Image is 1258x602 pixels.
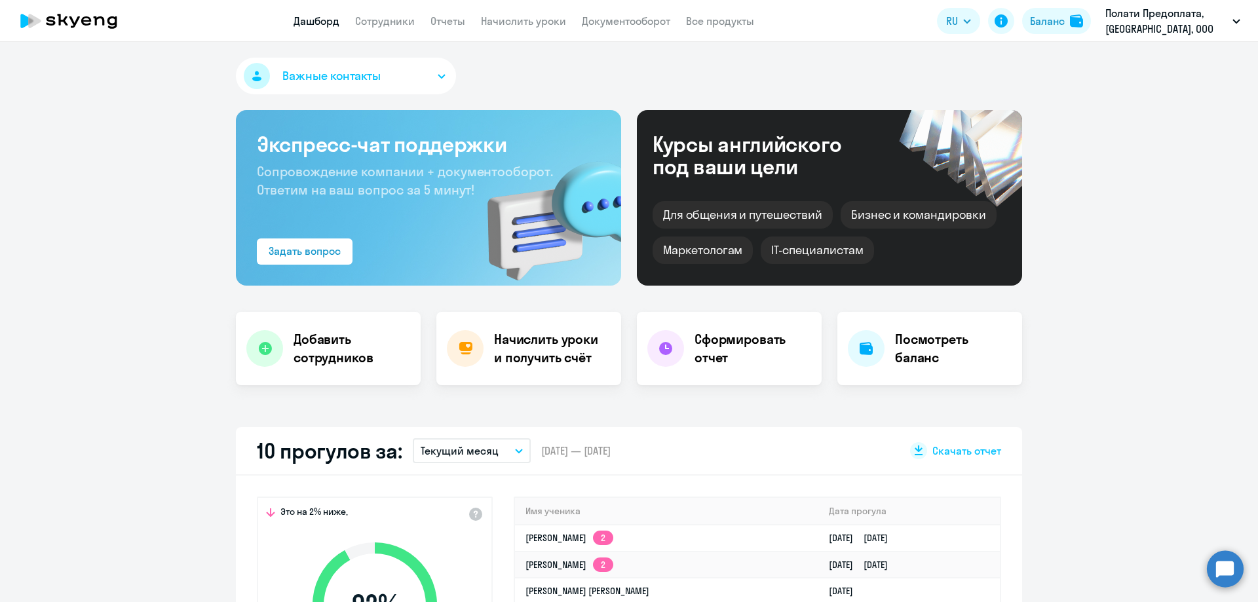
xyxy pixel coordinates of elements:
div: Баланс [1030,13,1065,29]
h2: 10 прогулов за: [257,438,402,464]
h4: Посмотреть баланс [895,330,1012,367]
a: Начислить уроки [481,14,566,28]
button: Задать вопрос [257,238,353,265]
img: bg-img [468,138,621,286]
a: Все продукты [686,14,754,28]
button: RU [937,8,980,34]
h3: Экспресс-чат поддержки [257,131,600,157]
button: Текущий месяц [413,438,531,463]
a: [DATE][DATE] [829,532,898,544]
h4: Добавить сотрудников [294,330,410,367]
span: RU [946,13,958,29]
a: [DATE][DATE] [829,559,898,571]
button: Балансbalance [1022,8,1091,34]
div: Курсы английского под ваши цели [653,133,877,178]
p: Полати Предоплата, [GEOGRAPHIC_DATA], ООО [1105,5,1227,37]
app-skyeng-badge: 2 [593,557,613,572]
a: [DATE] [829,585,864,597]
a: [PERSON_NAME] [PERSON_NAME] [525,585,649,597]
th: Имя ученика [515,498,818,525]
span: Важные контакты [282,67,381,85]
button: Важные контакты [236,58,456,94]
span: Скачать отчет [932,443,1001,458]
span: [DATE] — [DATE] [541,443,611,458]
a: Сотрудники [355,14,415,28]
div: Для общения и путешествий [653,201,833,229]
app-skyeng-badge: 2 [593,531,613,545]
span: Это на 2% ниже, [280,506,348,521]
a: Дашборд [294,14,339,28]
a: Документооборот [582,14,670,28]
a: Отчеты [430,14,465,28]
span: Сопровождение компании + документооборот. Ответим на ваш вопрос за 5 минут! [257,163,553,198]
div: Задать вопрос [269,243,341,259]
a: [PERSON_NAME]2 [525,559,613,571]
img: balance [1070,14,1083,28]
p: Текущий месяц [421,443,499,459]
div: Маркетологам [653,236,753,264]
button: Полати Предоплата, [GEOGRAPHIC_DATA], ООО [1099,5,1247,37]
a: [PERSON_NAME]2 [525,532,613,544]
div: Бизнес и командировки [841,201,997,229]
div: IT-специалистам [761,236,873,264]
h4: Сформировать отчет [695,330,811,367]
h4: Начислить уроки и получить счёт [494,330,608,367]
th: Дата прогула [818,498,1000,525]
